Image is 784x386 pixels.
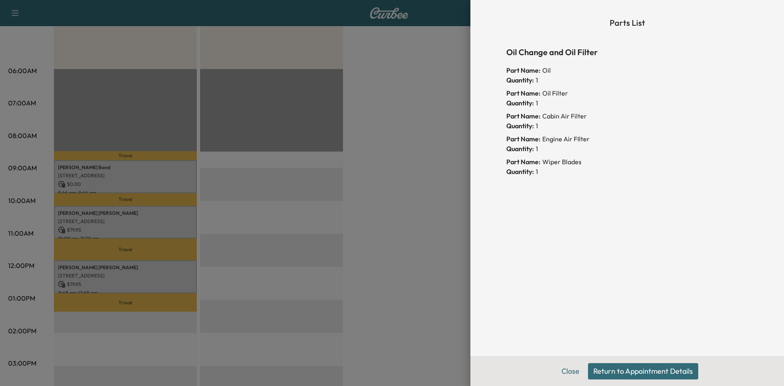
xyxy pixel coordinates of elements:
button: Close [556,363,585,379]
h6: Parts List [506,16,748,29]
div: Wiper Blades [506,157,748,167]
div: Oil Filter [506,88,748,98]
span: Part Name: [506,65,541,75]
div: 1 [506,144,748,154]
div: 1 [506,98,748,108]
span: Part Name: [506,111,541,121]
span: Part Name: [506,157,541,167]
h6: Oil Change and Oil Filter [506,46,748,59]
div: 1 [506,75,748,85]
span: Quantity: [506,75,534,85]
span: Quantity: [506,167,534,176]
button: Return to Appointment Details [588,363,698,379]
div: Cabin Air Filter [506,111,748,121]
span: Quantity: [506,144,534,154]
span: Quantity: [506,121,534,131]
div: 1 [506,167,748,176]
div: Oil [506,65,748,75]
div: Engine Air FIlter [506,134,748,144]
div: 1 [506,121,748,131]
span: Quantity: [506,98,534,108]
span: Part Name: [506,134,541,144]
span: Part Name: [506,88,541,98]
